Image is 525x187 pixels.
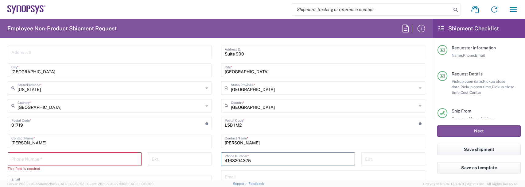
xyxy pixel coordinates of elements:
a: Feedback [248,182,264,185]
span: Pickup open date, [452,79,483,84]
h2: Employee Non-Product Shipment Request [7,25,117,32]
span: Ship From [452,109,471,113]
span: Copyright © [DATE]-[DATE] Agistix Inc., All Rights Reserved [423,181,518,187]
input: Shipment, tracking or reference number [292,4,451,15]
span: Company Name, [452,116,480,121]
a: Support [233,182,248,185]
span: Pickup open time, [461,85,492,89]
span: [DATE] 09:52:52 [59,182,84,186]
span: [DATE] 10:20:09 [129,182,154,186]
span: Client: 2025.18.0-27d3021 [87,182,154,186]
span: Server: 2025.18.0-bb0e0c2bd68 [7,182,84,186]
button: Save shipment [437,144,521,155]
button: Next [437,125,521,137]
span: Request Details [452,71,483,76]
div: This field is required [8,166,142,171]
button: Save as template [437,162,521,174]
span: Cost Center [461,90,481,95]
h2: Shipment Checklist [438,25,499,32]
span: Requester Information [452,45,496,50]
span: Name, [452,53,463,58]
span: Phone, [463,53,475,58]
span: Email [475,53,485,58]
